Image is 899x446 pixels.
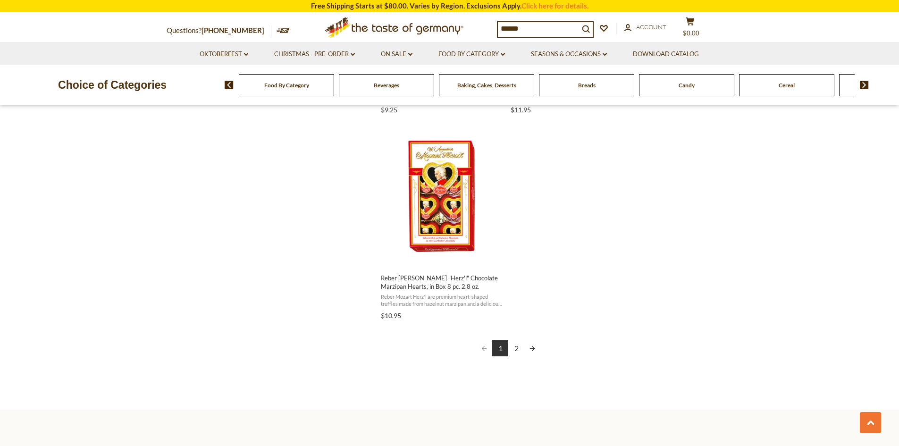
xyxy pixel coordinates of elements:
img: next arrow [860,81,869,89]
a: Account [624,22,666,33]
p: Questions? [167,25,271,37]
a: Click here for details. [521,1,588,10]
div: Pagination [381,340,636,358]
img: previous arrow [225,81,234,89]
a: Download Catalog [633,49,699,59]
a: 1 [492,340,508,356]
a: Cereal [779,82,795,89]
a: Baking, Cakes, Desserts [457,82,516,89]
span: Reber [PERSON_NAME] "Herz'l" Chocolate Marzipan Hearts, in Box 8 pc. 2.8 oz. [381,274,503,291]
img: Reber Mozart Herz'l 8 Pack [379,133,504,258]
a: Oktoberfest [200,49,248,59]
button: $0.00 [676,17,705,41]
span: Account [636,23,666,31]
span: $10.95 [381,311,401,320]
a: 2 [508,340,524,356]
span: $11.95 [511,106,531,114]
a: Candy [679,82,695,89]
a: Next page [524,340,540,356]
a: Food By Category [264,82,309,89]
span: Reber Mozart Herz'l are premium heart-shaped truffles made from hazelnut marzipan and a delicious... [381,293,503,308]
a: Reber Mozart [379,125,504,323]
span: $9.25 [381,106,397,114]
a: [PHONE_NUMBER] [202,26,264,34]
span: $0.00 [683,29,699,37]
a: Food By Category [438,49,505,59]
a: Seasons & Occasions [531,49,607,59]
a: Breads [578,82,596,89]
a: Beverages [374,82,399,89]
a: On Sale [381,49,412,59]
a: Christmas - PRE-ORDER [274,49,355,59]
